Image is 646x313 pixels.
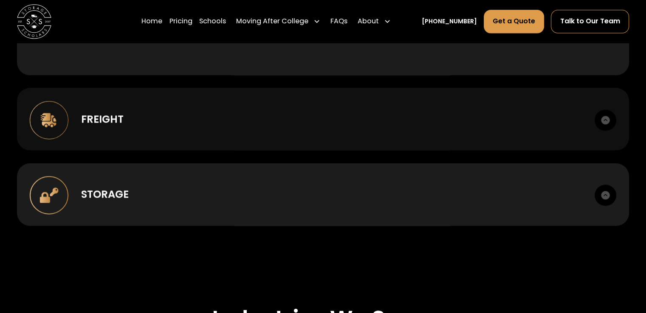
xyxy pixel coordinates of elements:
div: Storage [81,187,129,202]
a: FAQs [330,9,347,33]
a: Schools [199,9,226,33]
a: Talk to Our Team [551,10,629,33]
div: Freight [81,112,124,127]
div: Moving After College [236,16,308,26]
div: Moving After College [233,9,324,33]
a: home [17,4,51,39]
a: [PHONE_NUMBER] [422,17,477,26]
div: About [358,16,379,26]
img: Storage Scholars main logo [17,4,51,39]
a: Get a Quote [484,10,544,33]
a: Pricing [169,9,192,33]
div: About [354,9,394,33]
a: Home [141,9,162,33]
